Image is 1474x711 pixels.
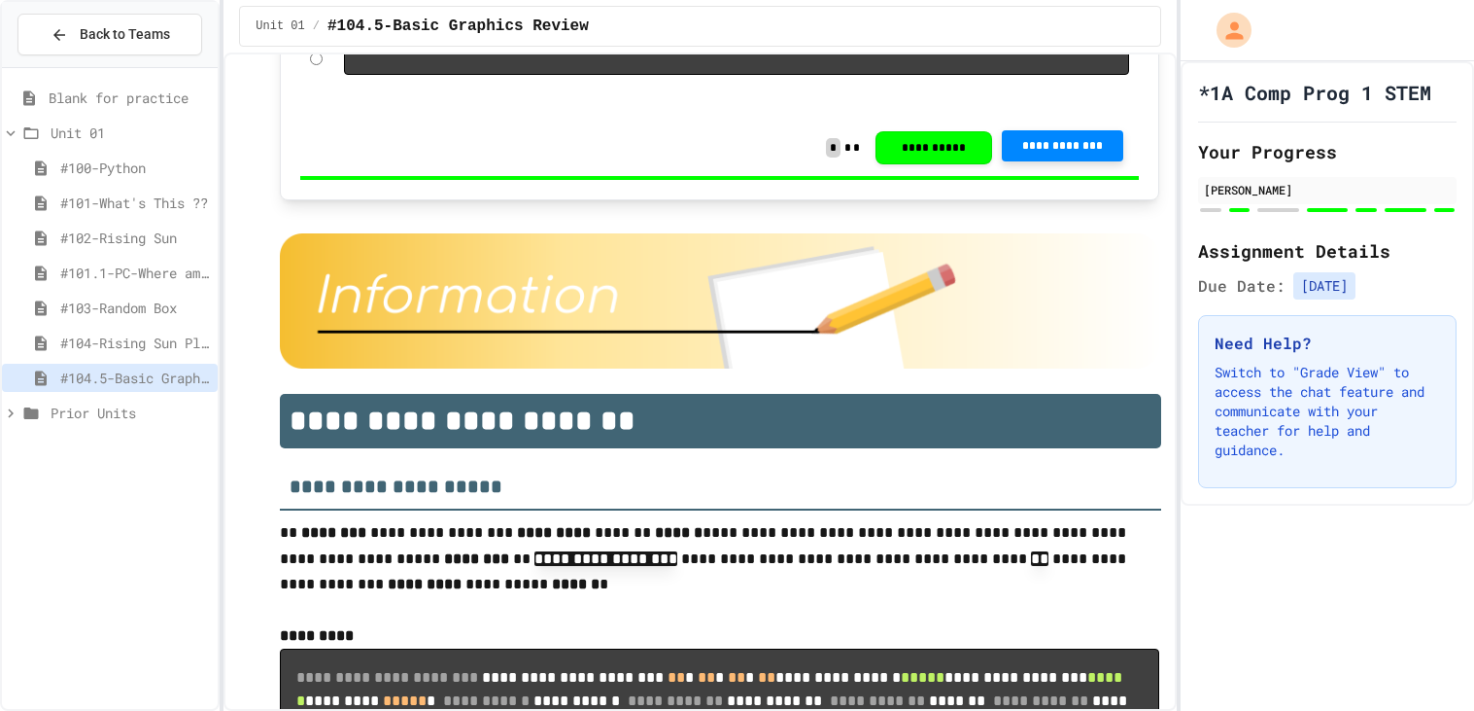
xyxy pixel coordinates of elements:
h1: *1A Comp Prog 1 STEM [1198,79,1431,106]
span: #101.1-PC-Where am I? [60,263,210,283]
h3: Need Help? [1215,332,1440,355]
span: / [313,18,320,34]
p: Switch to "Grade View" to access the chat feature and communicate with your teacher for help and ... [1215,363,1440,460]
h2: Your Progress [1198,138,1457,165]
span: #103-Random Box [60,298,210,318]
span: Blank for practice [49,88,210,108]
span: #102-Rising Sun [60,228,210,248]
span: [DATE] [1293,272,1355,300]
span: #101-What's This ?? [60,193,210,213]
h2: Assignment Details [1198,237,1457,265]
span: #100-Python [60,158,210,178]
div: My Account [1196,8,1256,53]
span: Back to Teams [80,24,170,45]
div: [PERSON_NAME] [1204,181,1451,198]
span: Prior Units [51,403,210,423]
span: Due Date: [1198,274,1285,298]
span: #104.5-Basic Graphics Review [327,15,589,38]
span: #104.5-Basic Graphics Review [60,368,210,388]
span: Unit 01 [256,18,304,34]
span: #104-Rising Sun Plus [60,333,210,353]
span: Unit 01 [51,123,210,143]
